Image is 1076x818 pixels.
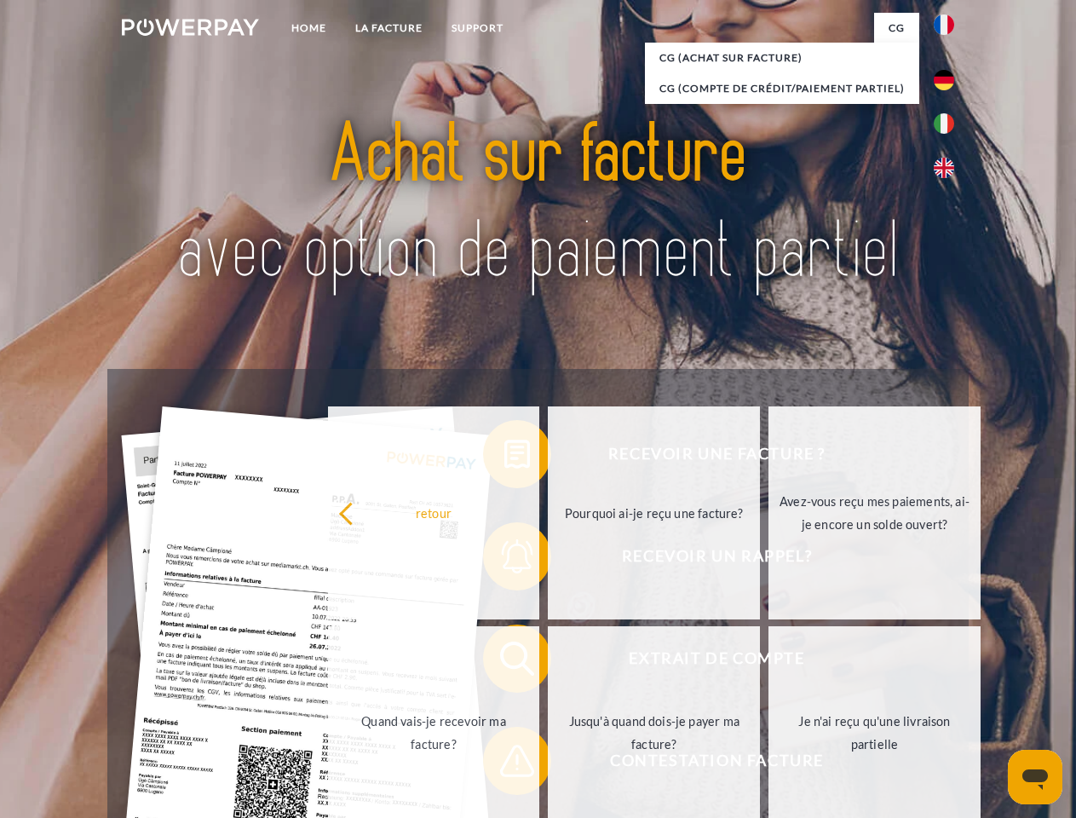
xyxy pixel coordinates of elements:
[437,13,518,43] a: Support
[934,14,954,35] img: fr
[558,710,750,756] div: Jusqu'à quand dois-je payer ma facture?
[934,158,954,178] img: en
[779,490,970,536] div: Avez-vous reçu mes paiements, ai-je encore un solde ouvert?
[1008,750,1062,804] iframe: Bouton de lancement de la fenêtre de messagerie
[645,43,919,73] a: CG (achat sur facture)
[645,73,919,104] a: CG (Compte de crédit/paiement partiel)
[341,13,437,43] a: LA FACTURE
[558,501,750,524] div: Pourquoi ai-je reçu une facture?
[874,13,919,43] a: CG
[338,501,530,524] div: retour
[277,13,341,43] a: Home
[768,406,981,619] a: Avez-vous reçu mes paiements, ai-je encore un solde ouvert?
[338,710,530,756] div: Quand vais-je recevoir ma facture?
[934,113,954,134] img: it
[779,710,970,756] div: Je n'ai reçu qu'une livraison partielle
[934,70,954,90] img: de
[163,82,913,326] img: title-powerpay_fr.svg
[122,19,259,36] img: logo-powerpay-white.svg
